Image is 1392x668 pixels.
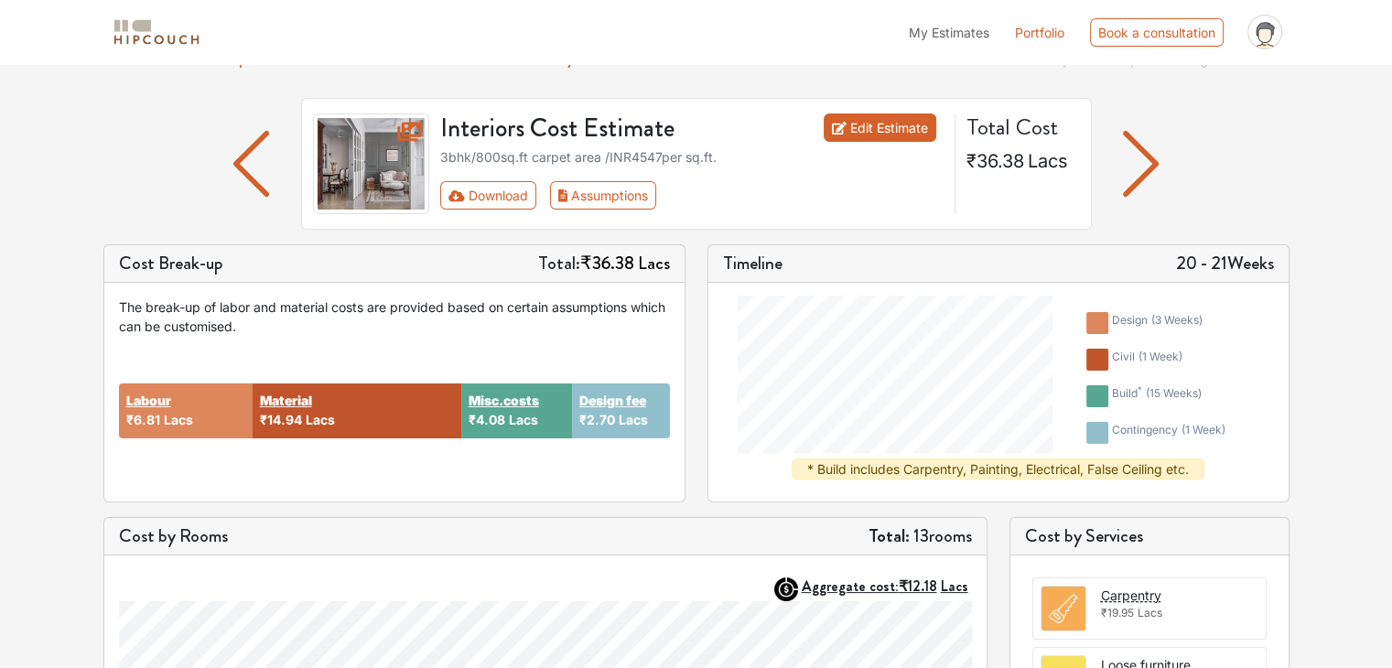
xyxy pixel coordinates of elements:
[966,113,1076,141] h4: Total Cost
[469,391,539,410] button: Misc.costs
[869,525,972,547] h5: 13 rooms
[579,412,615,427] span: ₹2.70
[1025,525,1274,547] h5: Cost by Services
[313,113,430,214] img: gallery
[538,253,670,275] h5: Total:
[966,150,1024,172] span: ₹36.38
[111,12,202,53] span: logo-horizontal.svg
[1112,385,1202,407] div: build
[792,458,1204,479] div: * Build includes Carpentry, Painting, Electrical, False Ceiling etc.
[1112,312,1203,334] div: design
[260,412,302,427] span: ₹14.94
[1123,131,1159,197] img: arrow left
[580,250,634,276] span: ₹36.38
[1182,423,1225,436] span: ( 1 week )
[440,181,944,210] div: Toolbar with button groups
[723,253,782,275] h5: Timeline
[440,147,944,167] div: 3bhk / 800 sq.ft carpet area /INR 4547 per sq.ft.
[469,412,505,427] span: ₹4.08
[111,16,202,48] img: logo-horizontal.svg
[824,113,936,142] a: Edit Estimate
[619,412,648,427] span: Lacs
[774,577,798,601] img: AggregateIcon
[1015,23,1064,42] a: Portfolio
[869,523,910,549] strong: Total:
[1176,253,1274,275] h5: 20 - 21 Weeks
[164,412,193,427] span: Lacs
[579,391,646,410] button: Design fee
[1112,422,1225,444] div: contingency
[1101,606,1134,620] span: ₹19.95
[1138,606,1162,620] span: Lacs
[429,113,779,145] h3: Interiors Cost Estimate
[440,181,671,210] div: First group
[1138,350,1182,363] span: ( 1 week )
[1112,349,1182,371] div: civil
[941,576,968,597] span: Lacs
[306,412,335,427] span: Lacs
[440,181,536,210] button: Download
[119,525,228,547] h5: Cost by Rooms
[802,577,972,595] button: Aggregate cost:₹12.18Lacs
[260,391,312,410] button: Material
[1028,150,1068,172] span: Lacs
[909,25,989,40] span: My Estimates
[509,412,538,427] span: Lacs
[899,576,937,597] span: ₹12.18
[1041,587,1085,630] img: room.svg
[1151,313,1203,327] span: ( 3 weeks )
[119,297,670,336] div: The break-up of labor and material costs are provided based on certain assumptions which can be c...
[119,253,223,275] h5: Cost Break-up
[638,250,670,276] span: Lacs
[802,576,968,597] strong: Aggregate cost:
[126,391,171,410] button: Labour
[126,412,160,427] span: ₹6.81
[1146,386,1202,400] span: ( 15 weeks )
[1090,18,1224,47] div: Book a consultation
[233,131,269,197] img: arrow left
[550,181,657,210] button: Assumptions
[1101,586,1161,605] button: Carpentry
